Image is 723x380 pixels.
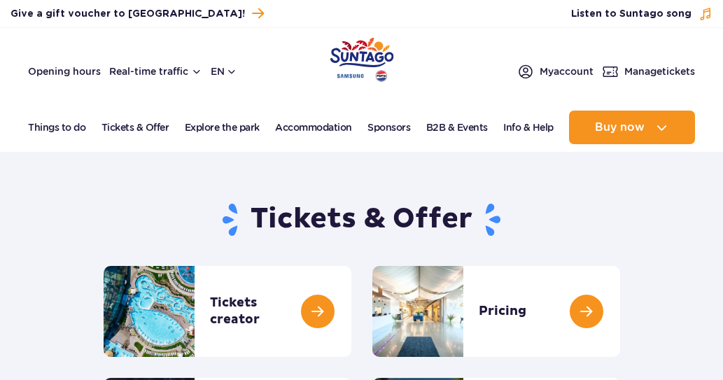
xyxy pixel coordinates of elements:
[28,111,85,144] a: Things to do
[104,202,620,238] h1: Tickets & Offer
[367,111,410,144] a: Sponsors
[569,111,695,144] button: Buy now
[275,111,352,144] a: Accommodation
[101,111,169,144] a: Tickets & Offer
[426,111,488,144] a: B2B & Events
[571,7,692,21] span: Listen to Suntago song
[540,64,594,78] span: My account
[571,7,713,21] button: Listen to Suntago song
[517,63,594,80] a: Myaccount
[109,66,202,77] button: Real-time traffic
[330,35,393,80] a: Park of Poland
[602,63,695,80] a: Managetickets
[185,111,260,144] a: Explore the park
[624,64,695,78] span: Manage tickets
[211,64,237,78] button: en
[595,121,645,134] span: Buy now
[10,4,264,23] a: Give a gift voucher to [GEOGRAPHIC_DATA]!
[503,111,554,144] a: Info & Help
[28,64,101,78] a: Opening hours
[10,7,245,21] span: Give a gift voucher to [GEOGRAPHIC_DATA]!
